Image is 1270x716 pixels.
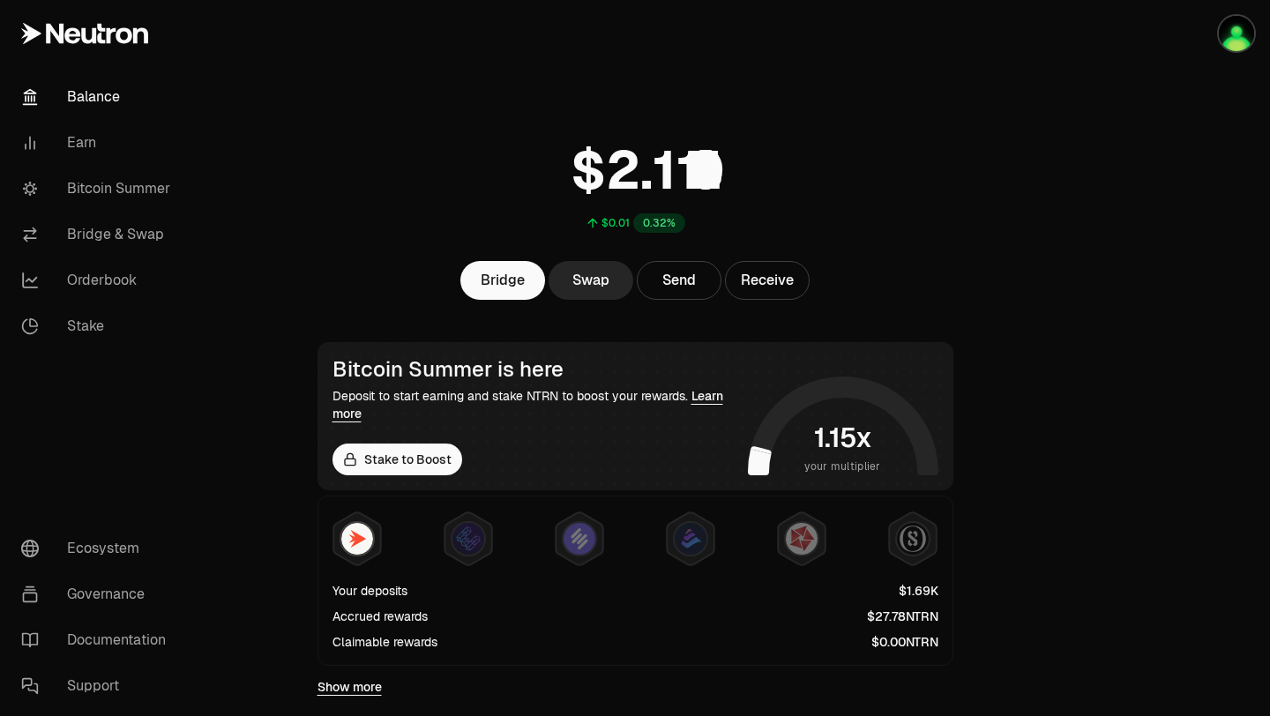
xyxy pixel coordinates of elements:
a: Stake to Boost [332,444,462,475]
a: Earn [7,120,190,166]
a: Orderbook [7,257,190,303]
span: your multiplier [804,458,881,475]
a: Bitcoin Summer [7,166,190,212]
div: 0.32% [633,213,685,233]
button: Send [637,261,721,300]
img: LEDGER-PHIL [1219,16,1254,51]
a: Governance [7,571,190,617]
img: EtherFi Points [452,523,484,555]
a: Swap [549,261,633,300]
button: Receive [725,261,810,300]
div: Deposit to start earning and stake NTRN to boost your rewards. [332,387,741,422]
a: Stake [7,303,190,349]
a: Bridge [460,261,545,300]
div: Your deposits [332,582,407,600]
div: Bitcoin Summer is here [332,357,741,382]
div: $0.01 [601,216,630,230]
img: Structured Points [897,523,929,555]
a: Documentation [7,617,190,663]
a: Show more [317,678,382,696]
img: Mars Fragments [786,523,818,555]
div: Claimable rewards [332,633,437,651]
div: Accrued rewards [332,608,428,625]
a: Balance [7,74,190,120]
img: Bedrock Diamonds [675,523,706,555]
a: Bridge & Swap [7,212,190,257]
img: Solv Points [564,523,595,555]
a: Support [7,663,190,709]
img: NTRN [341,523,373,555]
a: Ecosystem [7,526,190,571]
